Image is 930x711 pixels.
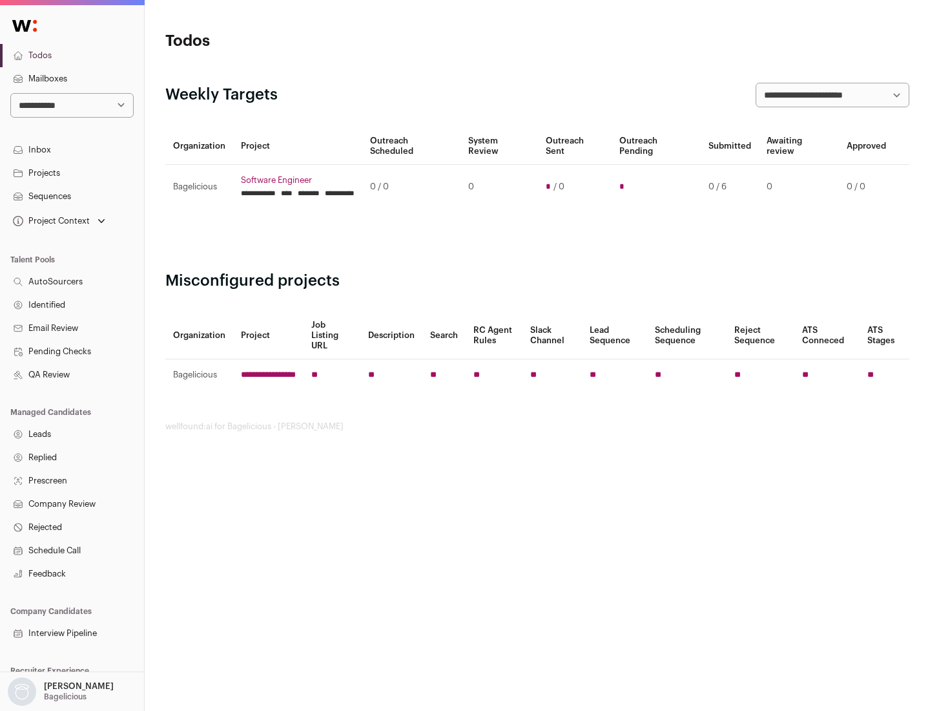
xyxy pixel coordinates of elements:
[165,271,909,292] h2: Misconfigured projects
[538,128,612,165] th: Outreach Sent
[422,312,466,359] th: Search
[165,128,233,165] th: Organization
[522,312,582,359] th: Slack Channel
[647,312,727,359] th: Scheduling Sequence
[612,128,700,165] th: Outreach Pending
[165,359,233,391] td: Bagelicious
[10,216,90,226] div: Project Context
[460,165,537,209] td: 0
[165,165,233,209] td: Bagelicious
[460,128,537,165] th: System Review
[794,312,859,359] th: ATS Conneced
[165,31,413,52] h1: Todos
[362,165,460,209] td: 0 / 0
[233,312,304,359] th: Project
[839,128,894,165] th: Approved
[701,165,759,209] td: 0 / 6
[8,677,36,706] img: nopic.png
[362,128,460,165] th: Outreach Scheduled
[727,312,795,359] th: Reject Sequence
[701,128,759,165] th: Submitted
[241,175,355,186] a: Software Engineer
[759,165,839,209] td: 0
[165,421,909,432] footer: wellfound:ai for Bagelicious - [PERSON_NAME]
[860,312,909,359] th: ATS Stages
[553,182,564,192] span: / 0
[233,128,362,165] th: Project
[466,312,522,359] th: RC Agent Rules
[304,312,360,359] th: Job Listing URL
[759,128,839,165] th: Awaiting review
[165,85,278,105] h2: Weekly Targets
[165,312,233,359] th: Organization
[44,692,87,702] p: Bagelicious
[839,165,894,209] td: 0 / 0
[360,312,422,359] th: Description
[44,681,114,692] p: [PERSON_NAME]
[5,677,116,706] button: Open dropdown
[582,312,647,359] th: Lead Sequence
[10,212,108,230] button: Open dropdown
[5,13,44,39] img: Wellfound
